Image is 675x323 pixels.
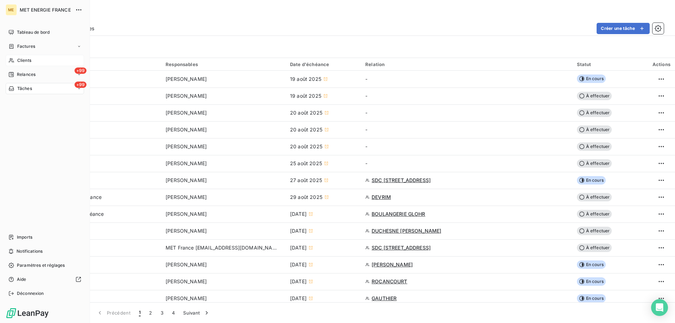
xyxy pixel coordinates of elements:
span: 19 août 2025 [290,76,321,83]
span: [PERSON_NAME] [166,177,207,184]
span: 19 août 2025 [290,92,321,99]
button: 1 [135,305,145,320]
span: [PERSON_NAME] [166,109,207,116]
span: Clients [17,57,31,64]
span: Factures [17,43,35,50]
span: [DATE] [290,211,307,218]
span: [PERSON_NAME] [166,261,207,268]
div: Statut [577,62,644,67]
span: À effectuer [577,159,612,168]
span: +99 [75,67,86,74]
td: - [361,138,573,155]
span: Déconnexion [17,290,44,297]
span: En cours [577,294,606,303]
span: En cours [577,75,606,83]
span: 29 août 2025 [290,194,322,201]
span: À effectuer [577,193,612,201]
span: À effectuer [577,210,612,218]
span: Relances [17,71,36,78]
div: Tâche [34,61,157,67]
button: Précédent [92,305,135,320]
span: SDC [STREET_ADDRESS] [372,177,431,184]
span: SDC [STREET_ADDRESS] [372,244,431,251]
span: 1 [139,309,141,316]
button: Suivant [179,305,214,320]
span: [PERSON_NAME] [166,211,207,218]
span: À effectuer [577,125,612,134]
span: [PERSON_NAME] [166,76,207,83]
span: 20 août 2025 [290,143,322,150]
button: 3 [156,305,168,320]
span: [PERSON_NAME] [372,261,413,268]
button: 2 [145,305,156,320]
span: Tableau de bord [17,29,50,35]
span: [DATE] [290,244,307,251]
td: - [361,71,573,88]
div: Date d'échéance [290,62,357,67]
button: 4 [168,305,179,320]
span: [PERSON_NAME] [166,278,207,285]
div: Responsables [166,62,282,67]
span: [DATE] [290,295,307,302]
span: [PERSON_NAME] [166,143,207,150]
span: En cours [577,277,606,286]
div: Open Intercom Messenger [651,299,668,316]
span: À effectuer [577,92,612,100]
span: À effectuer [577,142,612,151]
span: BOULANGERIE GLOHR [372,211,425,218]
span: Paramètres et réglages [17,262,65,269]
span: 20 août 2025 [290,109,322,116]
span: MET ENERGIE FRANCE [20,7,71,13]
div: ME [6,4,17,15]
span: [PERSON_NAME] [166,295,207,302]
span: [PERSON_NAME] [166,227,207,234]
span: Aide [17,276,26,283]
td: - [361,104,573,121]
td: - [361,121,573,138]
button: Créer une tâche [597,23,650,34]
span: +99 [75,82,86,88]
span: [DATE] [290,278,307,285]
span: 20 août 2025 [290,126,322,133]
span: À effectuer [577,227,612,235]
span: [PERSON_NAME] [166,194,207,201]
div: Relation [365,62,568,67]
span: DEVRIM [372,194,391,201]
span: MET France [EMAIL_ADDRESS][DOMAIN_NAME] [166,244,278,251]
td: - [361,88,573,104]
img: Logo LeanPay [6,308,49,319]
span: [PERSON_NAME] [166,160,207,167]
span: 27 août 2025 [290,177,322,184]
span: [PERSON_NAME] [166,126,207,133]
span: À effectuer [577,109,612,117]
span: À effectuer [577,244,612,252]
span: Tâches [17,85,32,92]
span: Notifications [17,248,43,254]
span: En cours [577,176,606,185]
span: [DATE] [290,227,307,234]
span: [DATE] [290,261,307,268]
span: ROCANCOURT [372,278,407,285]
span: Imports [17,234,32,240]
div: Actions [652,62,671,67]
span: GAUTHIER [372,295,397,302]
span: 25 août 2025 [290,160,322,167]
span: En cours [577,260,606,269]
a: Aide [6,274,84,285]
span: DUCHESNE [PERSON_NAME] [372,227,441,234]
span: [PERSON_NAME] [166,92,207,99]
td: - [361,155,573,172]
